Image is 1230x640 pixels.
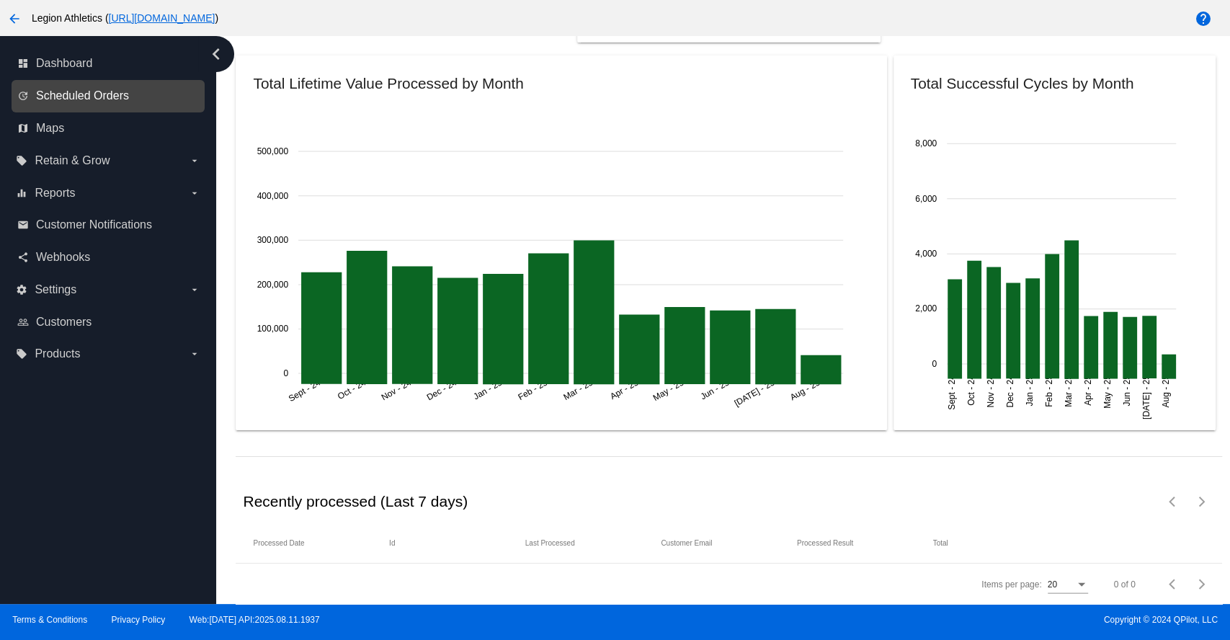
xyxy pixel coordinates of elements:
[1121,375,1131,406] text: Jun - 25
[661,539,797,547] mat-header-cell: Customer Email
[336,378,367,402] text: Oct - 24
[112,615,166,625] a: Privacy Policy
[17,58,29,69] i: dashboard
[1141,375,1151,419] text: [DATE] - 25
[914,194,936,204] text: 6,000
[517,378,550,403] text: Feb - 25
[608,378,640,402] text: Apr - 25
[932,359,937,369] text: 0
[284,368,289,378] text: 0
[253,539,389,547] mat-header-cell: Processed Date
[914,304,936,314] text: 2,000
[1160,375,1170,408] text: Aug - 25
[35,154,110,167] span: Retain & Grow
[35,347,80,360] span: Products
[35,187,75,200] span: Reports
[911,75,1134,92] h2: Total Successful Cycles by Month
[472,378,504,402] text: Jan - 25
[17,84,200,107] a: update Scheduled Orders
[17,316,29,328] i: people_outline
[914,249,936,259] text: 4,000
[35,283,76,296] span: Settings
[425,378,459,403] text: Dec - 24
[189,155,200,166] i: arrow_drop_down
[36,89,129,102] span: Scheduled Orders
[1159,487,1187,516] button: Previous page
[36,316,92,329] span: Customers
[1024,375,1034,406] text: Jan - 25
[733,378,777,409] text: [DATE] - 25
[189,348,200,360] i: arrow_drop_down
[12,615,87,625] a: Terms & Conditions
[628,615,1218,625] span: Copyright © 2024 QPilot, LLC
[1114,579,1136,589] div: 0 of 0
[36,122,64,135] span: Maps
[257,324,289,334] text: 100,000
[1102,375,1112,409] text: May - 25
[257,191,289,201] text: 400,000
[17,117,200,140] a: map Maps
[17,219,29,231] i: email
[36,251,90,264] span: Webhooks
[1159,569,1187,598] button: Previous page
[699,378,731,402] text: Jun - 25
[16,187,27,199] i: equalizer
[17,52,200,75] a: dashboard Dashboard
[16,284,27,295] i: settings
[190,615,320,625] a: Web:[DATE] API:2025.08.11.1937
[257,146,289,156] text: 500,000
[1187,487,1216,516] button: Next page
[109,12,215,24] a: [URL][DOMAIN_NAME]
[189,284,200,295] i: arrow_drop_down
[1048,579,1088,590] mat-select: Items per page:
[189,187,200,199] i: arrow_drop_down
[1082,375,1092,406] text: Apr - 25
[253,75,523,92] h2: Total Lifetime Value Processed by Month
[966,375,976,406] text: Oct - 24
[16,348,27,360] i: local_offer
[1004,375,1015,408] text: Dec - 24
[36,57,92,70] span: Dashboard
[1187,569,1216,598] button: Next page
[1063,375,1073,407] text: Mar - 25
[985,375,995,408] text: Nov - 24
[797,539,933,547] mat-header-cell: Processed Result
[788,378,822,403] text: Aug - 25
[257,235,289,245] text: 300,000
[243,493,468,510] h2: Recently processed (Last 7 days)
[17,123,29,134] i: map
[1043,375,1053,407] text: Feb - 25
[17,213,200,236] a: email Customer Notifications
[914,138,936,148] text: 8,000
[287,378,322,404] text: Sept - 24
[257,280,289,290] text: 200,000
[562,378,595,403] text: Mar - 25
[205,43,228,66] i: chevron_left
[17,311,200,334] a: people_outline Customers
[389,539,525,547] mat-header-cell: Id
[380,378,414,403] text: Nov - 24
[17,90,29,102] i: update
[17,252,29,263] i: share
[36,218,152,231] span: Customer Notifications
[932,539,1069,547] mat-header-cell: Total
[1048,579,1057,589] span: 20
[981,579,1041,589] div: Items per page:
[16,155,27,166] i: local_offer
[525,539,661,547] mat-header-cell: Last Processed
[17,246,200,269] a: share Webhooks
[6,10,23,27] mat-icon: arrow_back
[946,375,956,410] text: Sept - 24
[651,378,686,404] text: May - 25
[1195,10,1212,27] mat-icon: help
[32,12,218,24] span: Legion Athletics ( )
